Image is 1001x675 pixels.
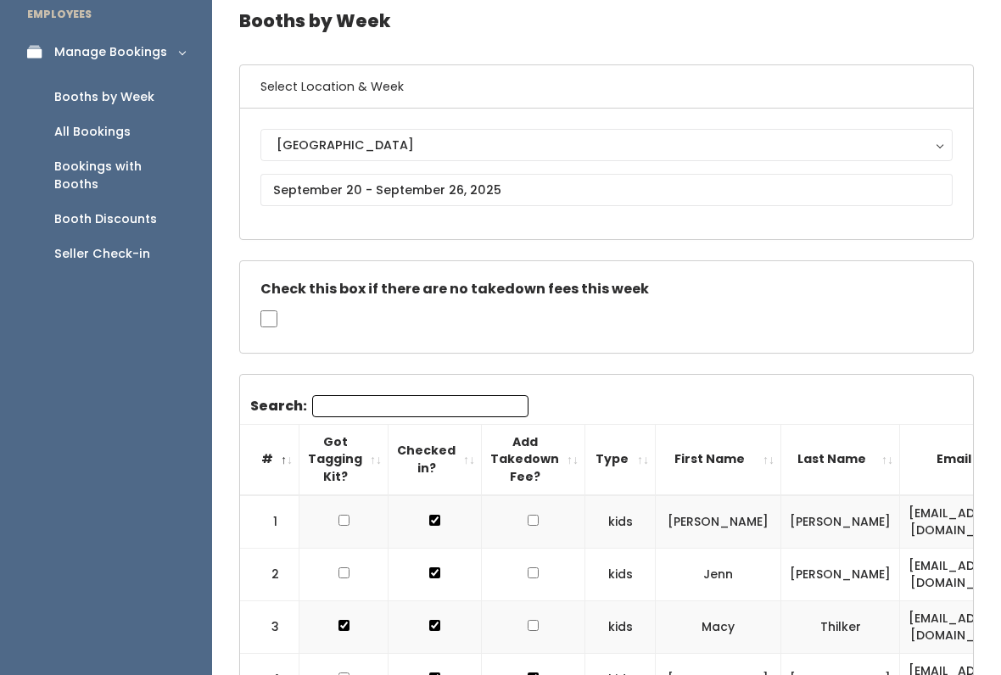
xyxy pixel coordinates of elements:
[260,129,953,161] button: [GEOGRAPHIC_DATA]
[54,245,150,263] div: Seller Check-in
[585,495,656,549] td: kids
[260,174,953,206] input: September 20 - September 26, 2025
[54,88,154,106] div: Booths by Week
[781,495,900,549] td: [PERSON_NAME]
[240,65,973,109] h6: Select Location & Week
[389,424,482,494] th: Checked in?: activate to sort column ascending
[240,424,299,494] th: #: activate to sort column descending
[585,600,656,653] td: kids
[277,136,937,154] div: [GEOGRAPHIC_DATA]
[54,123,131,141] div: All Bookings
[240,495,299,549] td: 1
[781,600,900,653] td: Thilker
[482,424,585,494] th: Add Takedown Fee?: activate to sort column ascending
[781,424,900,494] th: Last Name: activate to sort column ascending
[250,395,528,417] label: Search:
[656,424,781,494] th: First Name: activate to sort column ascending
[781,548,900,600] td: [PERSON_NAME]
[54,43,167,61] div: Manage Bookings
[312,395,528,417] input: Search:
[656,600,781,653] td: Macy
[240,600,299,653] td: 3
[299,424,389,494] th: Got Tagging Kit?: activate to sort column ascending
[240,548,299,600] td: 2
[585,424,656,494] th: Type: activate to sort column ascending
[260,282,953,297] h5: Check this box if there are no takedown fees this week
[54,158,185,193] div: Bookings with Booths
[656,495,781,549] td: [PERSON_NAME]
[656,548,781,600] td: Jenn
[54,210,157,228] div: Booth Discounts
[585,548,656,600] td: kids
